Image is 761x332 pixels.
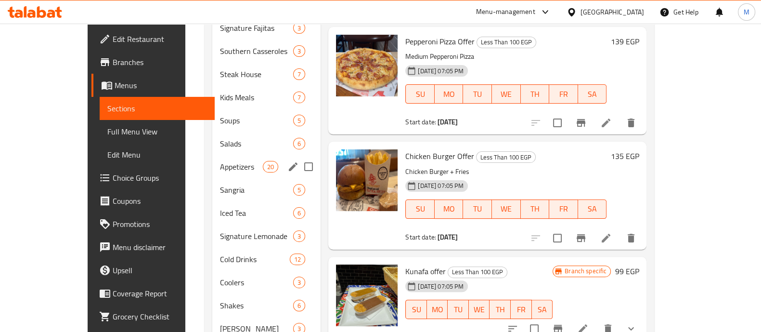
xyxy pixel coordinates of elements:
span: Grocery Checklist [113,311,207,322]
div: items [293,189,305,201]
div: items [293,97,305,108]
button: MO [427,305,448,324]
button: delete [619,232,643,255]
h6: 139 EGP [610,40,639,53]
a: Promotions [91,212,215,236]
button: Branch-specific-item [569,117,593,140]
div: Kids Meals7 [212,91,321,114]
span: Kids Meals [220,97,294,108]
span: Upsell [113,265,207,276]
b: [DATE] [438,236,458,249]
span: TH [525,207,546,221]
span: FR [553,93,574,106]
div: items [290,166,305,178]
span: 7 [294,98,305,107]
span: Edit Restaurant [113,33,207,45]
button: TH [521,205,550,224]
span: FR [515,308,528,322]
div: Iced Tea [220,212,294,224]
span: Salads [220,143,294,155]
a: Coverage Report [91,282,215,305]
span: 3 [294,52,305,61]
div: Southern Casseroles [220,51,294,62]
div: [GEOGRAPHIC_DATA] [580,7,644,17]
span: M [744,7,749,17]
span: Choice Groups [113,172,207,184]
span: Promotions [113,218,207,230]
div: Appetizers [220,166,290,178]
span: Menu disclaimer [113,241,207,253]
button: TU [463,90,492,109]
div: Southern Casseroles3 [212,45,321,68]
span: Shakes [220,305,294,317]
span: SU [410,308,423,322]
img: Pepperoni Pizza Offer [336,40,398,102]
span: 6 [294,145,305,154]
span: SA [536,308,549,322]
div: items [293,143,305,155]
span: TH [525,93,546,106]
a: Upsell [91,259,215,282]
button: SU [405,90,435,109]
div: items [293,236,305,247]
button: delete [619,117,643,140]
span: 5 [294,191,305,200]
span: TU [467,207,488,221]
span: Signature Lemonade [220,236,294,247]
span: 20 [290,168,305,177]
div: Signature Fajitas3 [212,22,321,45]
span: FR [553,207,574,221]
span: Signature Fajitas [220,27,294,39]
a: Coupons [91,189,215,212]
span: 5 [294,121,305,131]
span: Branches [113,56,207,68]
span: Steak House [220,74,294,85]
button: SA [578,90,607,109]
span: Chicken Burger Offer [405,154,474,169]
span: Edit Menu [107,149,207,160]
span: MO [439,93,460,106]
div: Soups5 [212,114,321,137]
span: Start date: [405,236,436,249]
div: Less Than 100 EGP [477,42,536,53]
a: Edit Menu [100,143,215,166]
span: SA [582,207,603,221]
button: SU [405,205,435,224]
button: TH [490,305,511,324]
div: items [293,74,305,85]
span: Soups [220,120,294,132]
a: Branches [91,51,215,74]
b: [DATE] [438,121,458,133]
button: TU [463,205,492,224]
div: Signature Lemonade3 [212,230,321,253]
span: Less Than 100 EGP [448,272,507,283]
span: Select to update [547,118,568,138]
span: Sangria [220,189,294,201]
span: Coverage Report [113,288,207,299]
span: Full Menu View [107,126,207,137]
button: FR [549,205,578,224]
button: TH [521,90,550,109]
span: Start date: [405,121,436,133]
a: Sections [100,97,215,120]
span: 3 [294,29,305,38]
span: MO [439,207,460,221]
span: 6 [294,214,305,223]
span: MO [431,308,444,322]
div: Less Than 100 EGP [448,272,507,283]
h6: 99 EGP [615,270,639,283]
span: TU [451,308,465,322]
div: items [293,212,305,224]
div: items [293,51,305,62]
span: SA [582,93,603,106]
div: Shakes6 [212,299,321,322]
button: TU [448,305,469,324]
span: SU [410,207,431,221]
div: Appetizers20 [212,160,321,184]
span: WE [473,308,486,322]
span: Cold Drinks [220,259,263,270]
a: Menu disclaimer [91,236,215,259]
img: Chicken Burger Offer [336,155,398,216]
a: Edit menu item [600,238,612,249]
h6: 135 EGP [610,155,639,168]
